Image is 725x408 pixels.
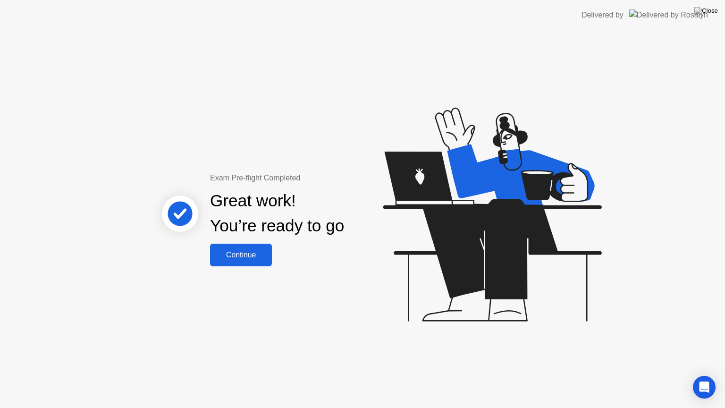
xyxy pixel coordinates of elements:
[210,188,344,238] div: Great work! You’re ready to go
[582,9,624,21] div: Delivered by
[629,9,708,20] img: Delivered by Rosalyn
[213,251,269,259] div: Continue
[693,376,716,399] div: Open Intercom Messenger
[210,172,405,184] div: Exam Pre-flight Completed
[210,244,272,266] button: Continue
[694,7,718,15] img: Close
